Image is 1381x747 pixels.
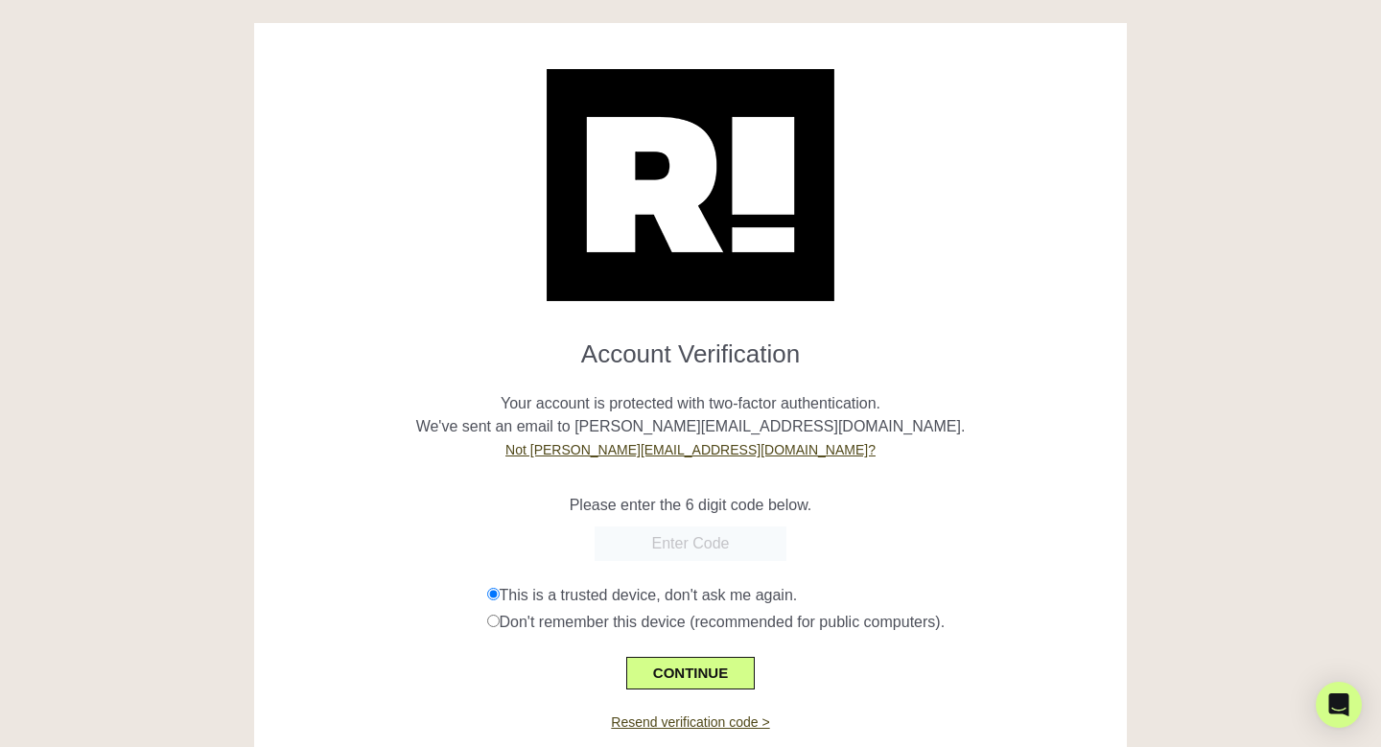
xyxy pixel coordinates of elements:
a: Resend verification code > [611,714,769,730]
a: Not [PERSON_NAME][EMAIL_ADDRESS][DOMAIN_NAME]? [505,442,876,457]
h1: Account Verification [269,324,1112,369]
div: This is a trusted device, don't ask me again. [487,584,1113,607]
img: Retention.com [547,69,834,301]
input: Enter Code [595,526,786,561]
div: Don't remember this device (recommended for public computers). [487,611,1113,634]
p: Please enter the 6 digit code below. [269,494,1112,517]
p: Your account is protected with two-factor authentication. We've sent an email to [PERSON_NAME][EM... [269,369,1112,461]
button: CONTINUE [626,657,755,689]
div: Open Intercom Messenger [1316,682,1362,728]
